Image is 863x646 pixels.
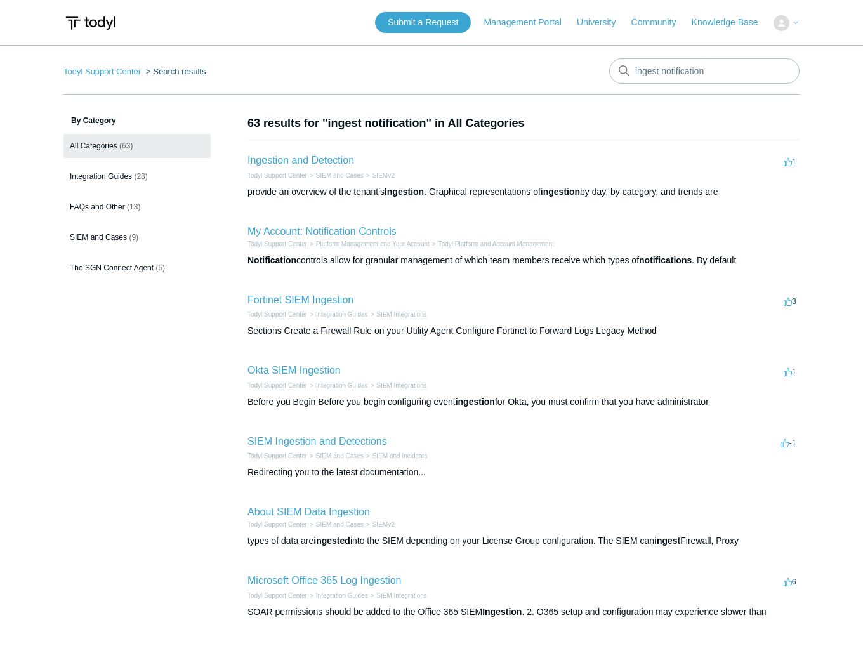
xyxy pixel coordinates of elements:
[247,592,307,599] a: Todyl Support Center
[307,520,364,529] li: SIEM and Cases
[376,311,426,318] a: SIEM Integrations
[364,520,395,529] li: SIEMv2
[247,591,307,600] li: Todyl Support Center
[313,536,350,546] em: ingested
[63,67,143,76] li: Todyl Support Center
[247,506,370,517] a: About SIEM Data Ingestion
[63,225,211,249] a: SIEM and Cases (9)
[247,255,296,265] em: Notification
[316,592,368,599] a: Integration Guides
[456,397,495,407] em: ingestion
[247,155,354,166] a: Ingestion and Detection
[247,311,307,318] a: Todyl Support Center
[247,381,307,390] li: Todyl Support Center
[247,115,800,132] h1: 63 results for "ingest notification" in All Categories
[247,239,307,249] li: Todyl Support Center
[368,310,427,319] li: SIEM Integrations
[482,607,522,617] em: Ingestion
[307,381,368,390] li: Integration Guides
[63,164,211,188] a: Integration Guides (28)
[316,172,364,179] a: SIEM and Cases
[372,452,428,459] a: SIEM and Incidents
[654,536,680,546] em: ingest
[692,16,771,29] a: Knowledge Base
[784,296,796,306] span: 3
[316,521,364,528] a: SIEM and Cases
[307,451,364,461] li: SIEM and Cases
[247,534,800,548] div: types of data are into the SIEM depending on your License Group configuration. The SIEM can Firew...
[307,171,364,180] li: SIEM and Cases
[609,58,800,84] input: Search
[577,16,628,29] a: University
[364,171,395,180] li: SIEMv2
[316,382,368,389] a: Integration Guides
[63,256,211,280] a: The SGN Connect Agent (5)
[127,202,140,211] span: (13)
[70,172,132,181] span: Integration Guides
[368,591,427,600] li: SIEM Integrations
[247,605,800,619] div: SOAR permissions should be added to the Office 365 SIEM . 2. O365 setup and configuration may exp...
[247,310,307,319] li: Todyl Support Center
[247,172,307,179] a: Todyl Support Center
[784,577,796,586] span: 6
[247,436,387,447] a: SIEM Ingestion and Detections
[247,241,307,247] a: Todyl Support Center
[247,324,800,338] div: Sections Create a Firewall Rule on your Utility Agent Configure Fortinet to Forward Logs Legacy M...
[63,115,211,126] h3: By Category
[247,382,307,389] a: Todyl Support Center
[155,263,165,272] span: (5)
[63,11,117,35] img: Todyl Support Center Help Center home page
[247,575,402,586] a: Microsoft Office 365 Log Ingestion
[376,382,426,389] a: SIEM Integrations
[129,233,138,242] span: (9)
[316,452,364,459] a: SIEM and Cases
[70,202,125,211] span: FAQs and Other
[376,592,426,599] a: SIEM Integrations
[63,195,211,219] a: FAQs and Other (13)
[541,187,580,197] em: ingestion
[430,239,554,249] li: Todyl Platform and Account Management
[307,310,368,319] li: Integration Guides
[307,239,430,249] li: Platform Management and Your Account
[119,142,133,150] span: (63)
[70,263,154,272] span: The SGN Connect Agent
[63,134,211,158] a: All Categories (63)
[247,452,307,459] a: Todyl Support Center
[247,226,397,237] a: My Account: Notification Controls
[247,395,800,409] div: Before you Begin Before you begin configuring event for Okta, you must confirm that you have admi...
[372,521,395,528] a: SIEMv2
[385,187,424,197] em: Ingestion
[247,451,307,461] li: Todyl Support Center
[484,16,574,29] a: Management Portal
[307,591,368,600] li: Integration Guides
[247,294,353,305] a: Fortinet SIEM Ingestion
[316,241,430,247] a: Platform Management and Your Account
[247,520,307,529] li: Todyl Support Center
[784,367,796,376] span: 1
[631,16,689,29] a: Community
[247,365,341,376] a: Okta SIEM Ingestion
[784,157,796,166] span: 1
[438,241,554,247] a: Todyl Platform and Account Management
[247,171,307,180] li: Todyl Support Center
[134,172,147,181] span: (28)
[375,12,471,33] a: Submit a Request
[143,67,206,76] li: Search results
[70,233,127,242] span: SIEM and Cases
[364,451,428,461] li: SIEM and Incidents
[247,521,307,528] a: Todyl Support Center
[247,254,800,267] div: controls allow for granular management of which team members receive which types of . By default
[247,466,800,479] div: Redirecting you to the latest documentation...
[781,438,796,447] span: -1
[70,142,117,150] span: All Categories
[372,172,395,179] a: SIEMv2
[63,67,141,76] a: Todyl Support Center
[316,311,368,318] a: Integration Guides
[368,381,427,390] li: SIEM Integrations
[247,185,800,199] div: provide an overview of the tenant's . Graphical representations of by day, by category, and trend...
[639,255,692,265] em: notifications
